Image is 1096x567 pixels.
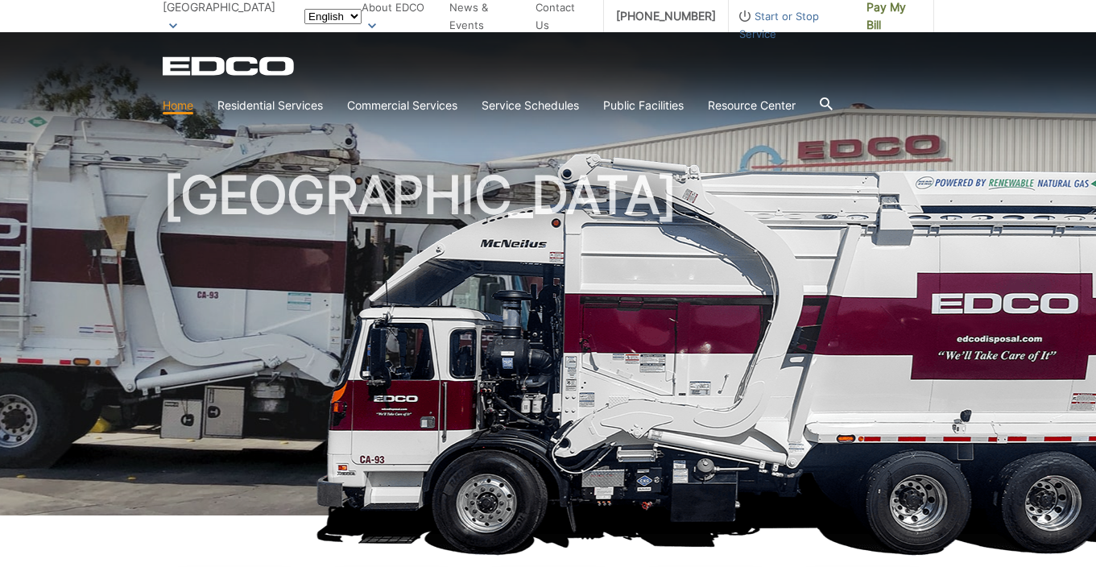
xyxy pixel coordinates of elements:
a: Commercial Services [347,97,457,114]
h1: [GEOGRAPHIC_DATA] [163,169,934,523]
select: Select a language [304,9,362,24]
a: Resource Center [708,97,796,114]
a: Service Schedules [482,97,579,114]
a: Residential Services [217,97,323,114]
a: EDCD logo. Return to the homepage. [163,56,296,76]
a: Home [163,97,193,114]
a: Public Facilities [603,97,684,114]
